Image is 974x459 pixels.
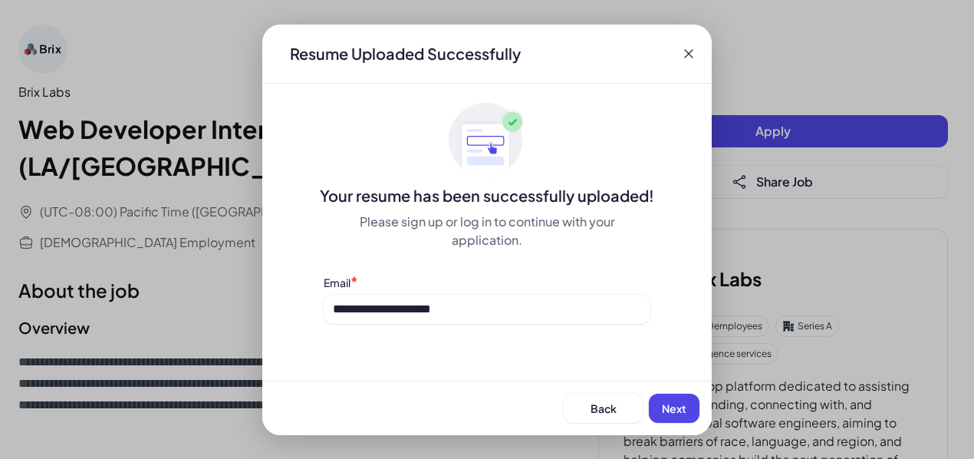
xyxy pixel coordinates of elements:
span: Next [662,401,686,415]
div: Resume Uploaded Successfully [278,43,533,64]
div: Please sign up or log in to continue with your application. [324,213,650,249]
label: Email [324,276,350,289]
button: Next [649,394,699,423]
button: Back [564,394,643,423]
span: Back [591,401,617,415]
img: ApplyedMaskGroup3.svg [449,102,525,179]
div: Your resume has been successfully uploaded! [262,185,712,206]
